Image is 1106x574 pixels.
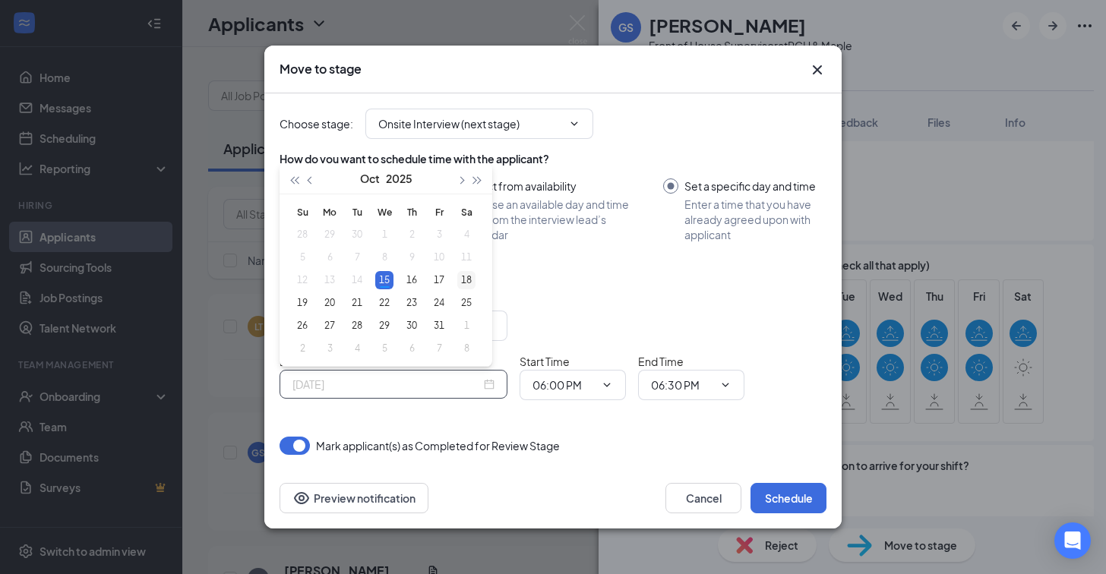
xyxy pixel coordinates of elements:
svg: Cross [808,61,826,79]
td: 2025-10-24 [425,292,453,314]
span: Choose stage : [280,115,353,132]
h3: Move to stage [280,61,362,77]
td: 2025-11-08 [453,337,480,360]
th: Sa [453,200,480,223]
div: 4 [348,339,366,358]
td: 2025-10-19 [289,292,316,314]
td: 2025-10-25 [453,292,480,314]
div: 3 [321,339,339,358]
div: 21 [348,294,366,312]
td: 2025-10-20 [316,292,343,314]
th: Tu [343,200,371,223]
td: 2025-10-29 [371,314,398,337]
button: Oct [360,163,380,194]
span: End Time [638,355,684,368]
svg: ChevronDown [719,379,732,391]
td: 2025-10-26 [289,314,316,337]
td: 2025-11-05 [371,337,398,360]
svg: ChevronDown [601,379,613,391]
div: 25 [457,294,476,312]
th: Th [398,200,425,223]
td: 2025-11-01 [453,314,480,337]
td: 2025-10-31 [425,314,453,337]
div: 28 [348,317,366,335]
td: 2025-10-16 [398,269,425,292]
td: 2025-10-28 [343,314,371,337]
svg: ChevronDown [568,118,580,130]
input: Oct 15, 2025 [292,376,481,393]
th: Mo [316,200,343,223]
td: 2025-10-23 [398,292,425,314]
div: 26 [293,317,311,335]
td: 2025-11-03 [316,337,343,360]
td: 2025-11-07 [425,337,453,360]
td: 2025-10-30 [398,314,425,337]
button: 2025 [386,163,412,194]
div: 27 [321,317,339,335]
div: How do you want to schedule time with the applicant? [280,151,826,166]
th: Fr [425,200,453,223]
td: 2025-10-15 [371,269,398,292]
td: 2025-11-06 [398,337,425,360]
button: Close [808,61,826,79]
td: 2025-11-04 [343,337,371,360]
td: 2025-10-22 [371,292,398,314]
div: Open Intercom Messenger [1054,522,1091,559]
span: Start Time [520,355,570,368]
td: 2025-10-18 [453,269,480,292]
div: 17 [430,271,448,289]
div: 15 [375,271,393,289]
td: 2025-10-27 [316,314,343,337]
div: 6 [403,339,421,358]
div: 7 [430,339,448,358]
svg: Eye [292,489,311,507]
td: 2025-10-17 [425,269,453,292]
span: Mark applicant(s) as Completed for Review Stage [316,437,560,455]
th: We [371,200,398,223]
div: 23 [403,294,421,312]
div: 16 [403,271,421,289]
div: 22 [375,294,393,312]
div: 29 [375,317,393,335]
td: 2025-10-21 [343,292,371,314]
button: Schedule [750,483,826,513]
input: End time [651,377,713,393]
div: 5 [375,339,393,358]
div: 1 [457,317,476,335]
button: Cancel [665,483,741,513]
input: Start time [532,377,595,393]
div: 31 [430,317,448,335]
button: Preview notificationEye [280,483,428,513]
div: 30 [403,317,421,335]
th: Su [289,200,316,223]
div: 8 [457,339,476,358]
div: 24 [430,294,448,312]
div: 19 [293,294,311,312]
div: 18 [457,271,476,289]
div: 20 [321,294,339,312]
td: 2025-11-02 [289,337,316,360]
div: 2 [293,339,311,358]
